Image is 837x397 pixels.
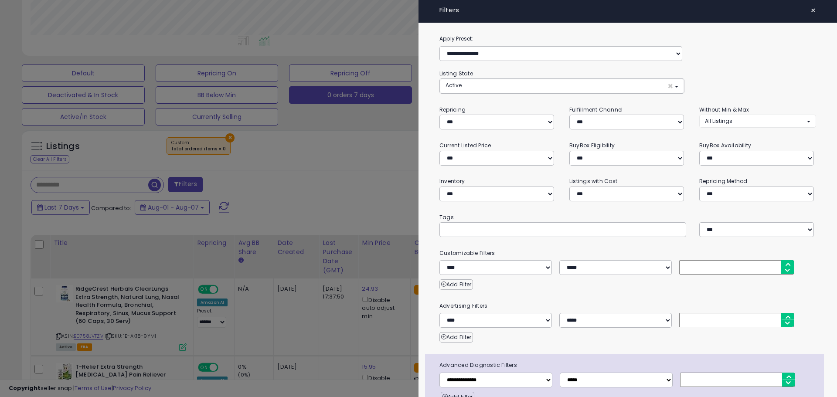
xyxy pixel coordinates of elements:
[433,360,824,370] span: Advanced Diagnostic Filters
[569,106,623,113] small: Fulfillment Channel
[439,279,473,290] button: Add Filter
[446,81,462,89] span: Active
[433,301,823,311] small: Advertising Filters
[433,34,823,44] label: Apply Preset:
[433,213,823,222] small: Tags
[433,248,823,258] small: Customizable Filters
[439,142,491,149] small: Current Listed Price
[807,4,820,17] button: ×
[569,142,615,149] small: BuyBox Eligibility
[810,4,816,17] span: ×
[699,142,751,149] small: BuyBox Availability
[439,332,473,343] button: Add Filter
[439,70,473,77] small: Listing State
[705,117,732,125] span: All Listings
[440,79,684,93] button: Active ×
[699,177,748,185] small: Repricing Method
[439,177,465,185] small: Inventory
[569,177,617,185] small: Listings with Cost
[699,106,749,113] small: Without Min & Max
[439,106,466,113] small: Repricing
[667,81,673,91] span: ×
[699,115,816,127] button: All Listings
[439,7,816,14] h4: Filters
